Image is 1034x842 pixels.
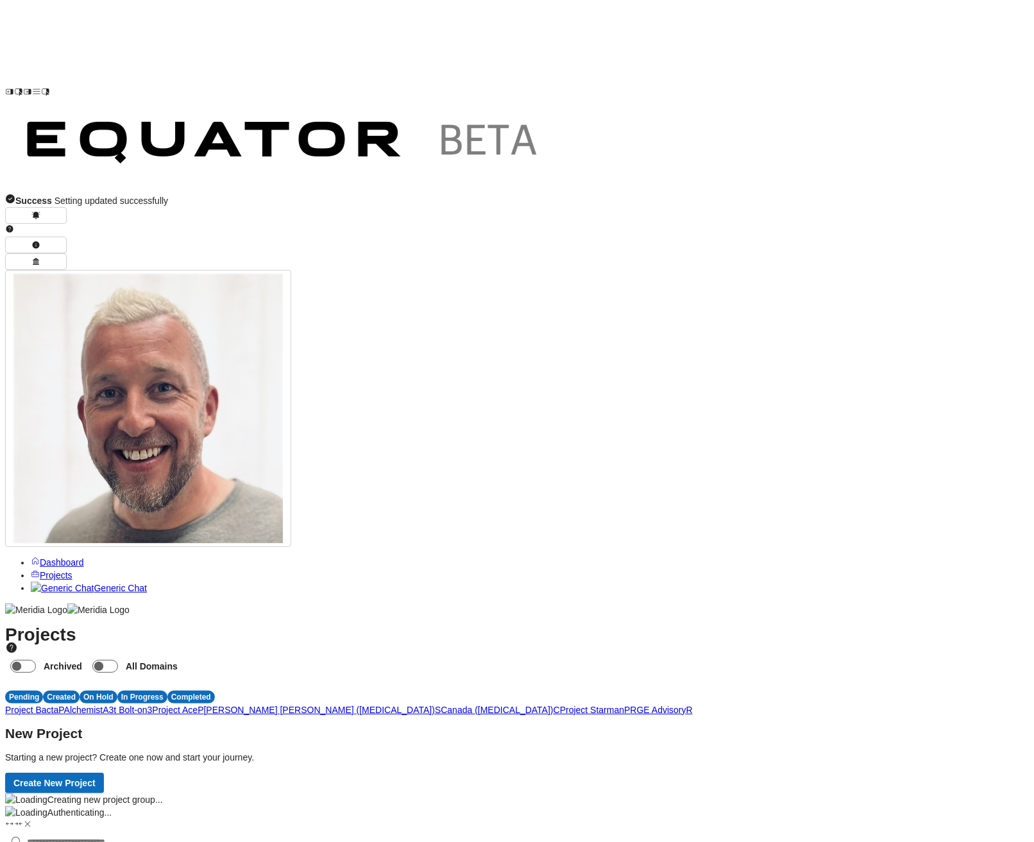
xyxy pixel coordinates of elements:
a: Project BactaP [5,705,64,715]
a: [PERSON_NAME] [PERSON_NAME] ([MEDICAL_DATA])S [204,705,441,715]
span: A [103,705,108,715]
h1: Projects [5,628,1029,678]
a: Generic ChatGeneric Chat [31,583,147,593]
span: Setting updated successfully [15,196,168,206]
img: Loading [5,806,47,819]
a: RGE AdvisoryR [630,705,692,715]
a: AlchemistA [64,705,109,715]
a: Project StarmanP [560,705,631,715]
div: Pending [5,691,43,703]
div: On Hold [80,691,117,703]
div: In Progress [117,691,167,703]
span: P [198,705,203,715]
div: Completed [167,691,215,703]
img: Profile Icon [13,274,283,543]
a: Project AceP [152,705,203,715]
span: 3 [148,705,153,715]
span: Dashboard [40,557,84,568]
span: R [686,705,693,715]
span: Projects [40,570,72,580]
img: Loading [5,793,47,806]
span: Authenticating... [47,807,112,818]
span: C [554,705,560,715]
span: S [435,705,441,715]
a: Dashboard [31,557,84,568]
span: P [58,705,64,715]
button: Create New Project [5,773,104,793]
div: Created [43,691,80,703]
span: P [624,705,630,715]
strong: Success [15,196,52,206]
a: Projects [31,570,72,580]
label: Archived [41,655,87,678]
label: All Domains [123,655,183,678]
a: Canada ([MEDICAL_DATA])C [441,705,559,715]
span: Creating new project group... [47,795,163,805]
span: Generic Chat [94,583,146,593]
p: Starting a new project? Create one now and start your journey. [5,751,1029,764]
h2: New Project [5,727,1029,740]
img: Meridia Logo [5,603,67,616]
img: Customer Logo [5,99,563,190]
img: Meridia Logo [67,603,130,616]
img: Customer Logo [50,5,608,96]
a: 3t Bolt-on3 [109,705,153,715]
img: Generic Chat [31,582,94,594]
